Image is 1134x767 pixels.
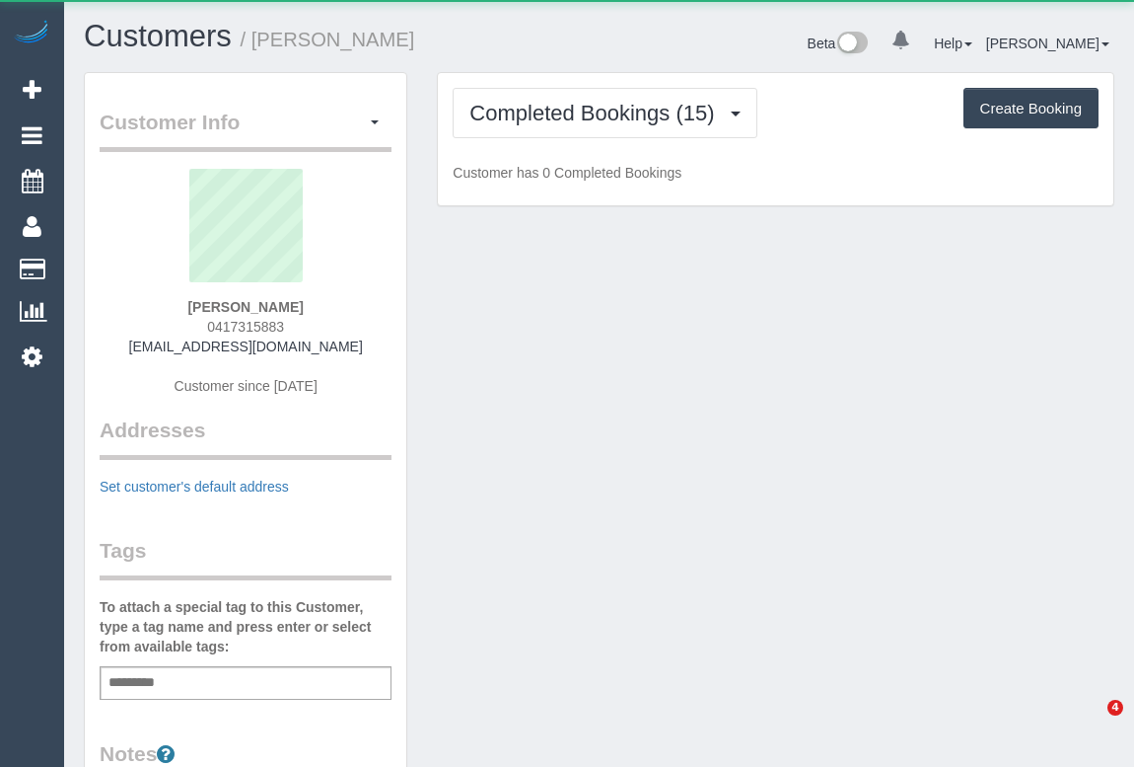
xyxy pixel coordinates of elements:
img: Automaid Logo [12,20,51,47]
p: Customer has 0 Completed Bookings [453,163,1099,183]
legend: Tags [100,536,391,580]
button: Create Booking [963,88,1099,129]
span: 0417315883 [207,319,284,335]
img: New interface [835,32,868,57]
legend: Customer Info [100,108,391,152]
a: Set customer's default address [100,479,289,495]
span: 4 [1107,700,1123,716]
label: To attach a special tag to this Customer, type a tag name and press enter or select from availabl... [100,597,391,656]
iframe: Intercom live chat [1067,700,1114,747]
span: Completed Bookings (15) [469,101,724,125]
small: / [PERSON_NAME] [241,29,415,50]
a: Beta [808,36,869,51]
a: Help [934,36,972,51]
a: Customers [84,19,232,53]
a: [PERSON_NAME] [986,36,1109,51]
button: Completed Bookings (15) [453,88,756,138]
a: [EMAIL_ADDRESS][DOMAIN_NAME] [129,339,363,354]
strong: [PERSON_NAME] [187,299,303,315]
span: Customer since [DATE] [175,378,318,394]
